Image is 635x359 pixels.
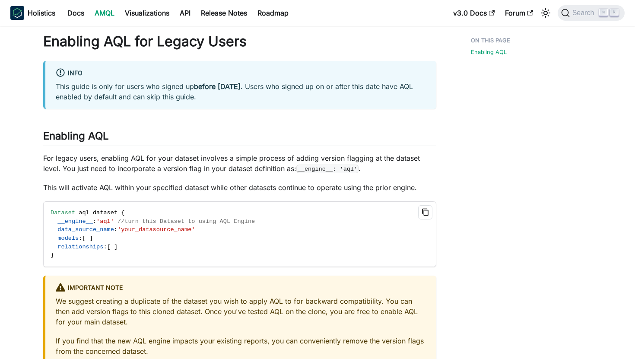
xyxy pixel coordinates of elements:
[114,244,117,250] span: ]
[252,6,294,20] a: Roadmap
[10,6,55,20] a: HolisticsHolistics
[56,283,426,294] div: Important Note
[196,6,252,20] a: Release Notes
[62,6,89,20] a: Docs
[117,218,255,225] span: //turn this Dataset to using AQL Engine
[51,210,75,216] span: Dataset
[10,6,24,20] img: Holistics
[82,235,86,241] span: [
[57,218,93,225] span: __engine__
[610,9,619,16] kbd: K
[194,82,241,91] strong: before [DATE]
[51,252,54,258] span: }
[558,5,625,21] button: Search (Command+K)
[43,33,436,50] h1: Enabling AQL for Legacy Users
[471,48,507,56] a: Enabling AQL
[57,244,103,250] span: relationships
[79,210,117,216] span: aql_dataset
[107,244,111,250] span: [
[114,226,117,233] span: :
[120,6,175,20] a: Visualizations
[89,235,93,241] span: ]
[79,235,82,241] span: :
[28,8,55,18] b: Holistics
[89,6,120,20] a: AMQL
[96,218,114,225] span: 'aql'
[43,153,436,174] p: For legacy users, enabling AQL for your dataset involves a simple process of adding version flagg...
[93,218,96,225] span: :
[117,226,195,233] span: 'your_datasource_name'
[56,296,426,327] p: We suggest creating a duplicate of the dataset you wish to apply AQL to for backward compatibilit...
[56,68,426,79] div: info
[296,165,359,173] code: __engine__: 'aql'
[56,336,426,356] p: If you find that the new AQL engine impacts your existing reports, you can conveniently remove th...
[121,210,124,216] span: {
[418,205,432,219] button: Copy code to clipboard
[539,6,552,20] button: Switch between dark and light mode (currently light mode)
[599,9,608,16] kbd: ⌘
[43,182,436,193] p: This will activate AQL within your specified dataset while other datasets continue to operate usi...
[56,81,426,102] p: This guide is only for users who signed up . Users who signed up on or after this date have AQL e...
[500,6,538,20] a: Forum
[43,130,436,146] h2: Enabling AQL
[175,6,196,20] a: API
[448,6,500,20] a: v3.0 Docs
[570,9,600,17] span: Search
[57,235,79,241] span: models
[103,244,107,250] span: :
[57,226,114,233] span: data_source_name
